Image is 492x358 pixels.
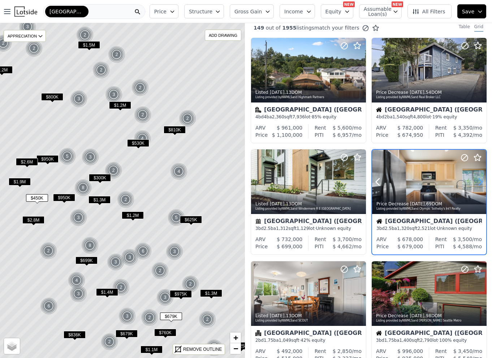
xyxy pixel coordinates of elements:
span: $ 961,000 [277,125,302,131]
div: $2.6M [16,158,38,169]
div: 5 [168,209,185,226]
div: Listing provided by NWMLS and Windermere R E [GEOGRAPHIC_DATA] [255,207,362,211]
img: g1.png [206,339,223,357]
div: PITI [315,243,324,250]
div: 3 bd 2.5 ba sqft lot · Unknown equity [376,226,482,231]
div: 2 [108,46,125,63]
span: $625K [180,216,202,223]
a: Zoom out [230,343,241,354]
img: g1.png [19,18,36,35]
div: Rent [315,236,326,243]
div: 3 [118,307,136,325]
div: 3 [156,289,174,306]
span: $2.6M [16,158,38,166]
div: Rent [315,348,326,355]
div: 4 [134,130,151,147]
div: 4 bd 4 ba sqft lot · 85% equity [255,114,362,120]
div: Price [376,243,389,250]
div: $1.9M [9,178,31,188]
span: $800K [41,93,63,101]
img: g1.png [168,209,185,226]
span: 149 [254,25,264,31]
div: /mo [444,243,482,250]
div: 2 [199,311,216,328]
div: [GEOGRAPHIC_DATA] ([GEOGRAPHIC_DATA]) [255,330,362,337]
img: Multifamily [255,107,261,113]
div: 2 [179,110,196,127]
button: Assumable Loan(s) [359,4,402,18]
div: $810K [164,126,186,136]
div: ARV [255,124,266,131]
span: 4,800 [413,114,425,119]
img: g1.png [107,253,125,271]
img: g1.png [131,79,149,96]
span: $ 4,588 [453,244,472,249]
img: g1.png [170,163,188,180]
img: House [376,330,382,336]
div: Rent [435,124,447,131]
time: 2025-09-11 16:40 [270,313,285,318]
div: $760K [154,329,176,339]
span: $ 5,600 [333,125,352,131]
span: 1,049 [279,338,291,343]
div: $1.2M [122,211,144,222]
img: Townhouse [255,218,261,224]
div: /mo [447,348,482,355]
div: PITI [435,131,444,139]
span: $ 996,000 [397,348,423,354]
div: Listing provided by NWMLS and Real Broker LLC [376,95,483,100]
img: g1.png [121,249,139,266]
span: $ 782,000 [397,125,423,131]
div: 5 [206,339,223,357]
div: [GEOGRAPHIC_DATA] ([GEOGRAPHIC_DATA]) [376,330,482,337]
img: g1.png [134,130,151,147]
span: 1955 [281,25,297,31]
div: $699K [75,257,98,267]
div: APPRECIATION [4,30,46,42]
div: ARV [376,348,386,355]
span: $2.8M [22,216,44,224]
img: g1.png [25,40,43,57]
span: $ 732,000 [277,236,302,242]
div: Price Decrease , 98 DOM [376,313,483,319]
img: g1.png [105,86,123,103]
span: $975K [170,290,192,298]
img: Lotside [14,6,37,17]
img: g1.png [70,285,87,302]
span: 1,312 [276,226,288,231]
div: 2 [151,262,169,279]
div: [GEOGRAPHIC_DATA] ([GEOGRAPHIC_DATA]) [255,218,362,226]
div: /mo [326,236,362,243]
button: Structure [184,4,224,18]
span: Structure [189,8,212,15]
div: /mo [326,124,362,131]
span: Price [154,8,167,15]
img: g1.png [40,297,58,315]
span: $1.1M [141,346,163,353]
div: 3 [82,148,99,166]
div: NEW [343,1,355,7]
img: g1.png [105,162,122,179]
span: $ 679,000 [397,244,423,249]
div: 3 [121,249,138,266]
span: $ 4,392 [453,132,472,138]
span: $810K [164,126,186,134]
div: Grid [474,24,483,32]
span: 1,540 [393,114,405,119]
div: 3 bd 2.5 ba sqft lot · Unknown equity [255,226,362,231]
button: Gross Gain [230,4,274,18]
img: g1.png [76,26,94,44]
div: /mo [444,131,482,139]
div: 3 [70,209,87,226]
div: Listed , 13 DOM [255,313,362,319]
span: match your filters [314,24,359,31]
div: ADD DRAWING [205,30,241,40]
div: $1.4M [96,288,118,299]
div: 5 [59,148,76,165]
time: 2025-09-11 17:50 [410,201,425,206]
div: Price [255,243,268,250]
div: REMOVE OUTLINE [183,346,222,353]
div: 2 [141,309,158,326]
span: $1.2M [109,101,131,109]
div: $1.3M [200,289,222,300]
